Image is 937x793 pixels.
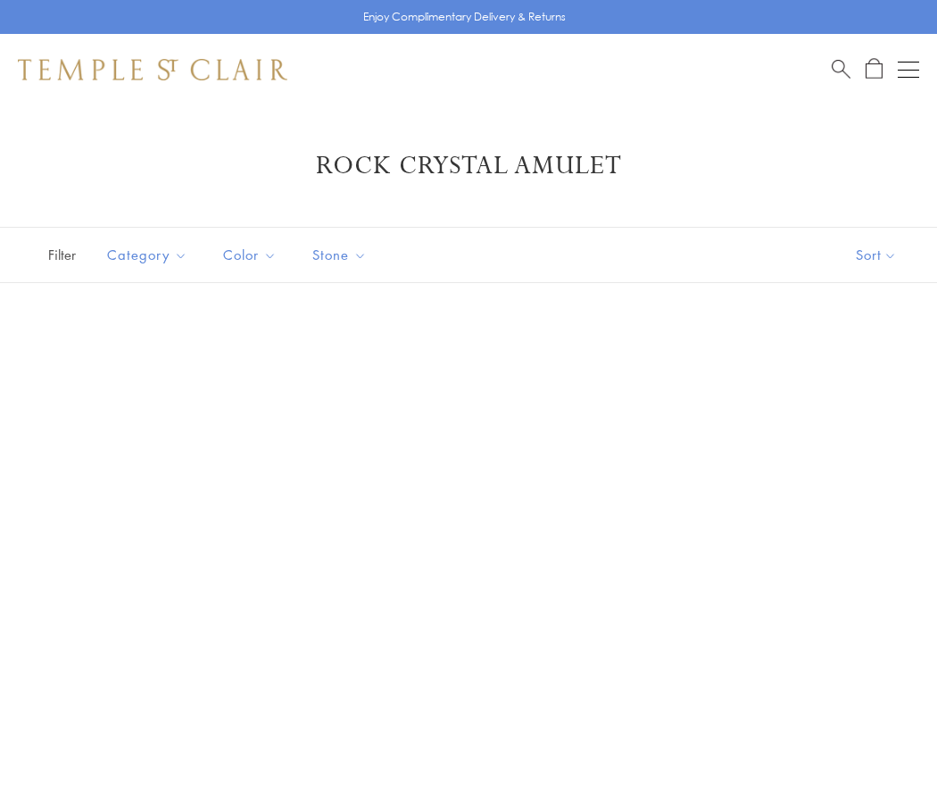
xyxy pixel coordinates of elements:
[94,235,201,275] button: Category
[816,228,937,282] button: Show sort by
[210,235,290,275] button: Color
[832,58,850,80] a: Search
[363,8,566,26] p: Enjoy Complimentary Delivery & Returns
[303,244,380,266] span: Stone
[299,235,380,275] button: Stone
[98,244,201,266] span: Category
[898,59,919,80] button: Open navigation
[18,59,287,80] img: Temple St. Clair
[214,244,290,266] span: Color
[866,58,883,80] a: Open Shopping Bag
[45,150,892,182] h1: Rock Crystal Amulet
